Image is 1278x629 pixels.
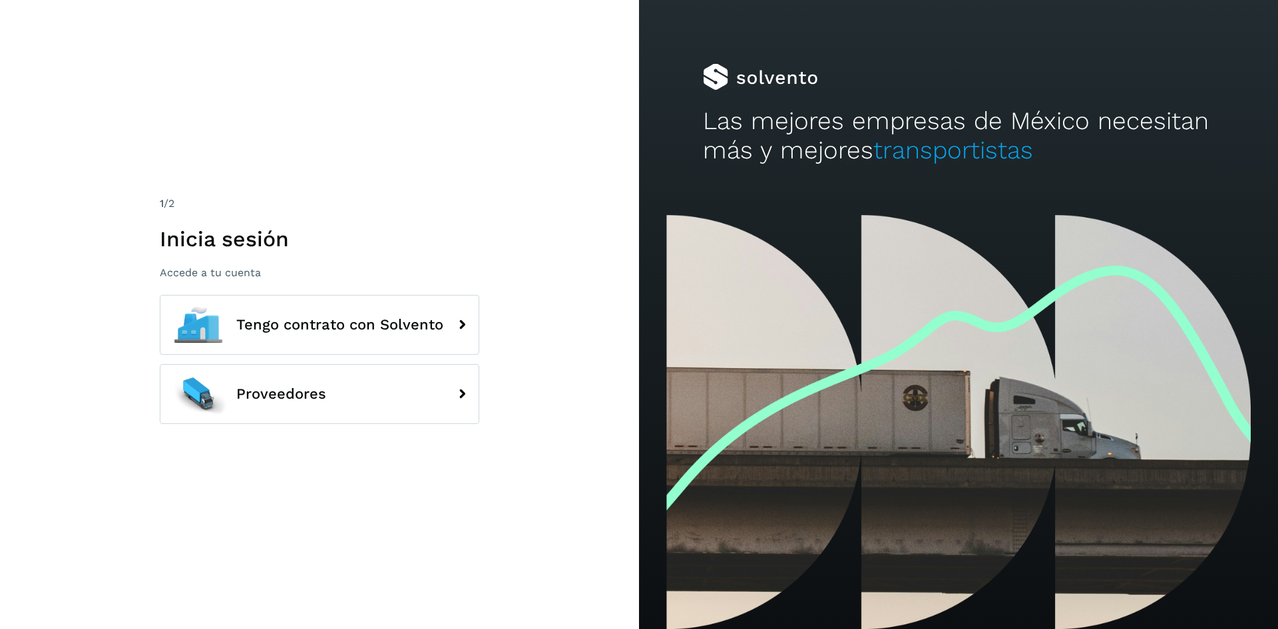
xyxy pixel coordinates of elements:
[236,386,326,402] span: Proveedores
[236,317,443,333] span: Tengo contrato con Solvento
[160,364,479,424] button: Proveedores
[160,295,479,355] button: Tengo contrato con Solvento
[160,266,479,279] p: Accede a tu cuenta
[873,136,1033,164] span: transportistas
[703,106,1214,166] h2: Las mejores empresas de México necesitan más y mejores
[160,196,479,212] div: /2
[160,226,479,252] h1: Inicia sesión
[160,197,164,210] span: 1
